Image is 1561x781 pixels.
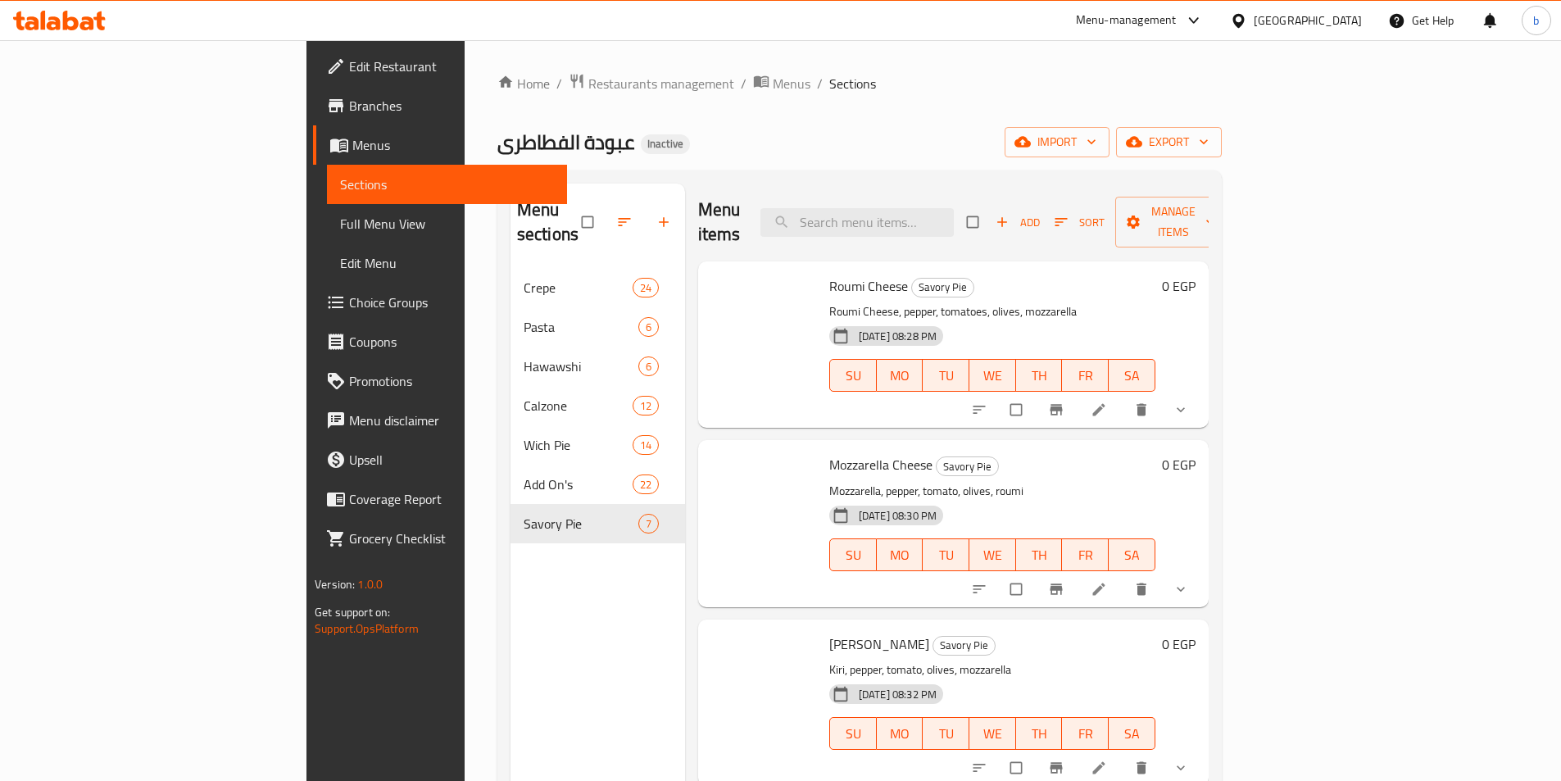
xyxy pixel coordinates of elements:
[349,411,554,430] span: Menu disclaimer
[638,356,659,376] div: items
[760,208,954,237] input: search
[1023,364,1056,388] span: TH
[1091,581,1110,597] a: Edit menu item
[633,398,658,414] span: 12
[497,73,1222,94] nav: breadcrumb
[937,457,998,476] span: Savory Pie
[877,538,923,571] button: MO
[1001,394,1035,425] span: Select to update
[996,213,1040,232] span: Add
[829,632,929,656] span: [PERSON_NAME]
[912,278,973,297] span: Savory Pie
[313,125,567,165] a: Menus
[639,320,658,335] span: 6
[837,722,870,746] span: SU
[883,543,917,567] span: MO
[349,450,554,470] span: Upsell
[633,278,659,297] div: items
[349,489,554,509] span: Coverage Report
[315,618,419,639] a: Support.OpsPlatform
[1069,722,1102,746] span: FR
[511,268,685,307] div: Crepe24
[313,401,567,440] a: Menu disclaimer
[313,479,567,519] a: Coverage Report
[1023,722,1056,746] span: TH
[511,261,685,550] nav: Menu sections
[1069,543,1102,567] span: FR
[1050,210,1109,235] button: Sort
[1129,132,1209,152] span: export
[877,359,923,392] button: MO
[773,74,810,93] span: Menus
[1173,581,1189,597] svg: Show Choices
[1115,543,1149,567] span: SA
[1091,760,1110,776] a: Edit menu item
[511,307,685,347] div: Pasta6
[524,278,633,297] span: Crepe
[313,440,567,479] a: Upsell
[524,475,633,494] span: Add On's
[992,210,1044,235] button: Add
[327,204,567,243] a: Full Menu View
[349,57,554,76] span: Edit Restaurant
[698,198,741,247] h2: Menu items
[969,538,1016,571] button: WE
[1116,127,1222,157] button: export
[313,519,567,558] a: Grocery Checklist
[1163,571,1202,607] button: show more
[1162,275,1196,297] h6: 0 EGP
[969,717,1016,750] button: WE
[1038,571,1078,607] button: Branch-specific-item
[349,529,554,548] span: Grocery Checklist
[933,636,996,656] div: Savory Pie
[638,514,659,534] div: items
[883,722,917,746] span: MO
[313,47,567,86] a: Edit Restaurant
[1123,392,1163,428] button: delete
[911,278,974,297] div: Savory Pie
[936,456,999,476] div: Savory Pie
[829,274,908,298] span: Roumi Cheese
[588,74,734,93] span: Restaurants management
[606,204,646,240] span: Sort sections
[349,96,554,116] span: Branches
[1109,538,1155,571] button: SA
[837,364,870,388] span: SU
[1115,722,1149,746] span: SA
[524,514,638,534] span: Savory Pie
[923,717,969,750] button: TU
[923,359,969,392] button: TU
[1038,392,1078,428] button: Branch-specific-item
[957,207,992,238] span: Select section
[1016,538,1063,571] button: TH
[976,543,1010,567] span: WE
[1076,11,1177,30] div: Menu-management
[524,396,633,415] span: Calzone
[639,516,658,532] span: 7
[1062,717,1109,750] button: FR
[313,86,567,125] a: Branches
[852,329,943,344] span: [DATE] 08:28 PM
[1055,213,1105,232] span: Sort
[1023,543,1056,567] span: TH
[741,74,746,93] li: /
[340,175,554,194] span: Sections
[1005,127,1109,157] button: import
[349,332,554,352] span: Coupons
[929,722,963,746] span: TU
[852,687,943,702] span: [DATE] 08:32 PM
[633,477,658,493] span: 22
[569,73,734,94] a: Restaurants management
[511,386,685,425] div: Calzone12
[641,134,690,154] div: Inactive
[524,356,638,376] span: Hawawshi
[572,207,606,238] span: Select all sections
[976,722,1010,746] span: WE
[524,435,633,455] span: Wich Pie
[524,317,638,337] span: Pasta
[976,364,1010,388] span: WE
